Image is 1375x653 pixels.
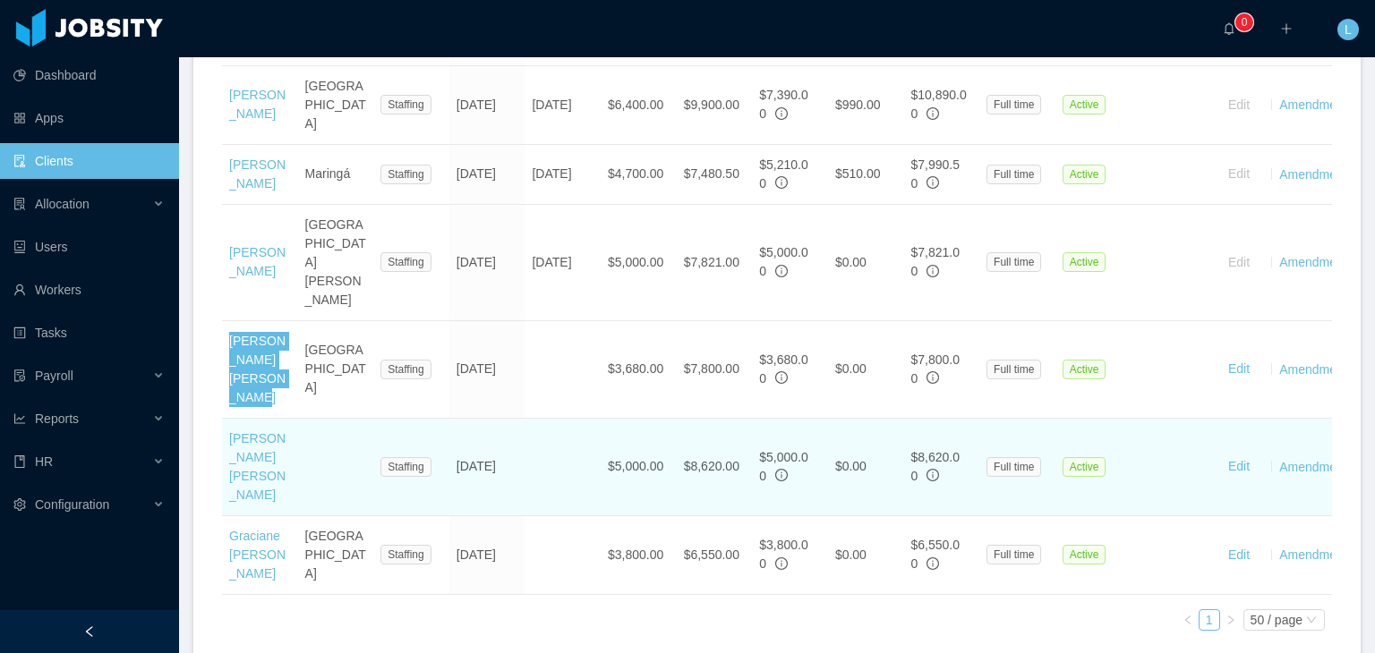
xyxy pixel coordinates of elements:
td: $4,700.00 [601,145,677,205]
span: info-circle [927,107,939,120]
span: Active [1063,360,1106,379]
span: Full time [986,165,1041,184]
td: $3,680.00 [601,321,677,419]
span: Staffing [380,165,431,184]
span: $0.00 [835,255,867,269]
a: Graciane [PERSON_NAME] [229,529,286,581]
span: Active [1063,545,1106,564]
span: Active [1063,252,1106,272]
i: icon: solution [13,198,26,210]
td: $6,550.00 [677,516,753,595]
span: Reports [35,411,79,426]
span: $5,210.00 [759,157,808,191]
a: icon: appstoreApps [13,100,165,136]
span: $10,890.00 [910,88,966,121]
td: $7,821.00 [677,205,753,321]
span: $0.00 [835,547,867,562]
a: icon: profileTasks [13,315,165,351]
span: Active [1063,457,1106,477]
span: Staffing [380,95,431,114]
a: [PERSON_NAME] [PERSON_NAME] [229,334,286,404]
i: icon: plus [1280,22,1293,35]
td: [DATE] [449,419,525,516]
span: Staffing [380,360,431,379]
span: Staffing [380,457,431,477]
span: info-circle [927,265,939,277]
td: [DATE] [525,145,601,205]
i: icon: setting [13,498,26,511]
a: icon: auditClients [13,143,165,179]
a: Edit [1228,459,1250,473]
td: [GEOGRAPHIC_DATA] [298,321,374,419]
span: $5,000.00 [759,245,808,278]
span: Full time [986,360,1041,379]
span: L [1345,19,1352,40]
div: 50 / page [1251,610,1302,630]
span: Staffing [380,545,431,564]
span: $7,390.00 [759,88,808,121]
span: info-circle [775,176,788,189]
td: $8,620.00 [677,419,753,516]
li: Previous Page [1177,609,1199,631]
td: $9,900.00 [677,66,753,145]
a: 1 [1200,610,1219,630]
td: [DATE] [525,66,601,145]
sup: 0 [1235,13,1253,31]
td: [DATE] [449,205,525,321]
span: Active [1063,165,1106,184]
td: $7,800.00 [677,321,753,419]
td: $5,000.00 [601,419,677,516]
span: $5,000.00 [759,450,808,483]
button: Edit [1214,453,1264,481]
span: Staffing [380,252,431,272]
td: $6,400.00 [601,66,677,145]
td: [GEOGRAPHIC_DATA] [298,516,374,595]
span: Allocation [35,197,90,211]
td: $5,000.00 [601,205,677,321]
span: HR [35,454,53,469]
span: $0.00 [835,361,867,376]
a: [PERSON_NAME] [229,157,286,191]
a: Amendments [1279,166,1353,181]
span: $990.00 [835,98,881,112]
span: Configuration [35,497,109,512]
span: $8,620.00 [910,450,960,483]
button: Edit [1214,160,1264,189]
button: Edit [1214,540,1264,569]
span: $510.00 [835,166,881,181]
a: icon: robotUsers [13,229,165,265]
a: Edit [1228,361,1250,376]
span: $3,800.00 [759,538,808,571]
span: Active [1063,95,1106,114]
button: Edit [1214,355,1264,384]
span: $7,821.00 [910,245,960,278]
a: Amendments [1279,361,1353,376]
span: $6,550.00 [910,538,960,571]
span: info-circle [775,107,788,120]
button: Edit [1214,248,1264,276]
td: $7,480.50 [677,145,753,205]
li: Next Page [1220,609,1242,631]
a: Edit [1228,547,1250,562]
span: info-circle [775,469,788,481]
i: icon: line-chart [13,412,26,425]
td: $3,800.00 [601,516,677,595]
button: Edit [1214,90,1264,119]
td: [DATE] [449,516,525,595]
span: info-circle [927,371,939,384]
span: $0.00 [835,459,867,473]
i: icon: book [13,455,26,468]
a: Amendments [1279,255,1353,269]
span: info-circle [927,557,939,570]
i: icon: file-protect [13,369,26,382]
td: [DATE] [449,66,525,145]
a: icon: userWorkers [13,272,165,308]
a: [PERSON_NAME] [229,245,286,278]
li: 1 [1199,609,1220,631]
span: info-circle [775,265,788,277]
td: [GEOGRAPHIC_DATA] [298,66,374,145]
i: icon: right [1226,615,1236,625]
a: Amendments [1279,98,1353,112]
span: Full time [986,252,1041,272]
span: $7,990.50 [910,157,960,191]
